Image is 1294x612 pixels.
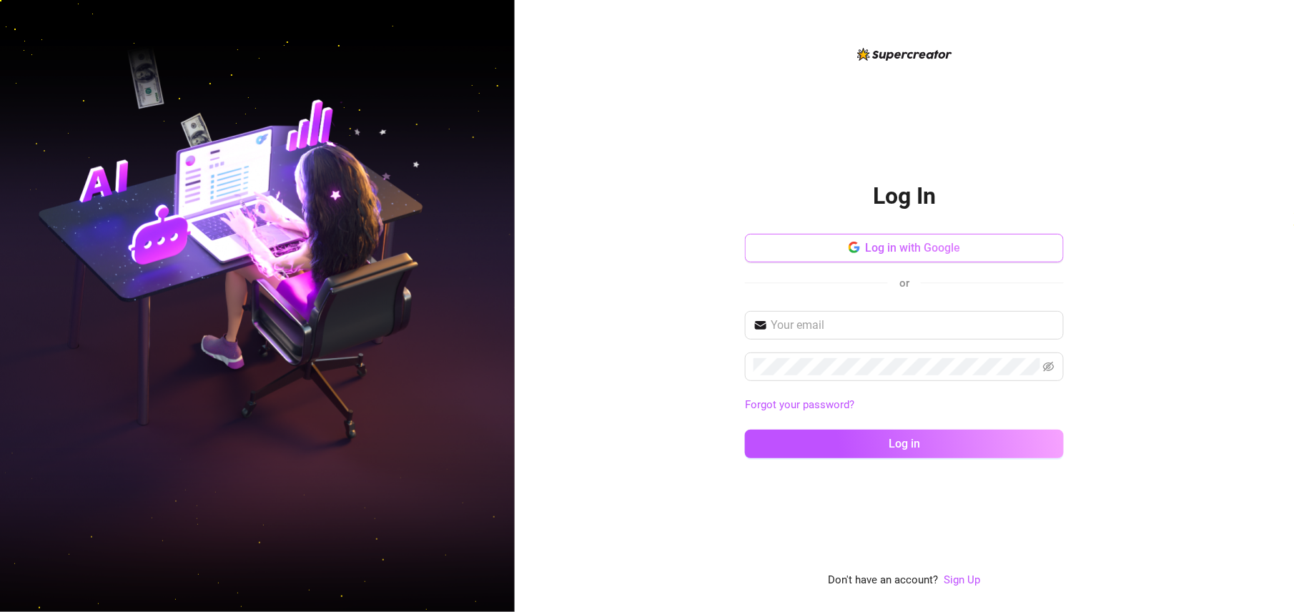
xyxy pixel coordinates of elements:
[944,572,981,589] a: Sign Up
[866,241,961,255] span: Log in with Google
[745,234,1064,262] button: Log in with Google
[771,317,1055,334] input: Your email
[1043,361,1055,372] span: eye-invisible
[889,437,920,450] span: Log in
[745,397,1064,414] a: Forgot your password?
[829,572,939,589] span: Don't have an account?
[944,573,981,586] a: Sign Up
[745,398,854,411] a: Forgot your password?
[873,182,936,211] h2: Log In
[899,277,909,290] span: or
[857,48,952,61] img: logo-BBDzfeDw.svg
[745,430,1064,458] button: Log in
